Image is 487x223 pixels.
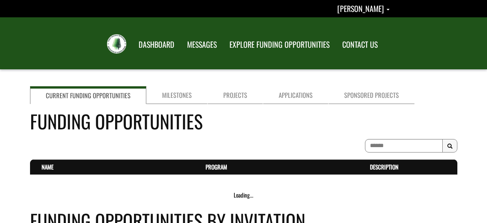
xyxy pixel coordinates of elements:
a: Program [206,163,227,171]
nav: Main Navigation [132,33,383,54]
img: FRIAA Submissions Portal [107,34,126,54]
a: Milestones [146,86,208,104]
a: DASHBOARD [133,35,180,54]
input: To search on partial text, use the asterisk (*) wildcard character. [365,139,443,153]
a: Applications [263,86,328,104]
button: Search Results [442,139,457,153]
a: CONTACT US [336,35,383,54]
a: Sponsored Projects [328,86,415,104]
a: Name [42,163,54,171]
a: MESSAGES [181,35,223,54]
h4: Funding Opportunities [30,107,457,135]
a: Description [370,163,398,171]
span: [PERSON_NAME] [337,3,384,14]
div: Loading... [30,191,457,199]
a: EXPLORE FUNDING OPPORTUNITIES [224,35,335,54]
a: Gordon Whitmore [337,3,390,14]
a: Projects [208,86,263,104]
a: Current Funding Opportunities [30,86,146,104]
